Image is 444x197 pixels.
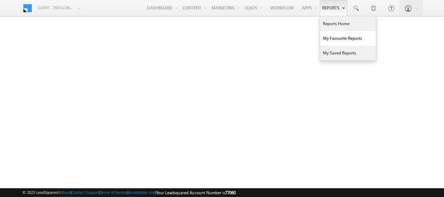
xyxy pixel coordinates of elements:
[320,16,376,31] a: Reports Home
[100,190,127,195] a: Terms of Service
[60,190,71,195] a: About
[22,189,236,196] span: © 2025 LeadSquared | | | | |
[38,4,74,11] span: Client - indglobal1 (77060)
[320,31,376,46] a: My Favourite Reports
[225,190,236,195] span: 77060
[128,190,155,195] a: Acceptable Use
[320,46,376,60] a: My Saved Reports
[72,190,99,195] a: Contact Support
[156,190,236,195] span: Your Leadsquared Account Number is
